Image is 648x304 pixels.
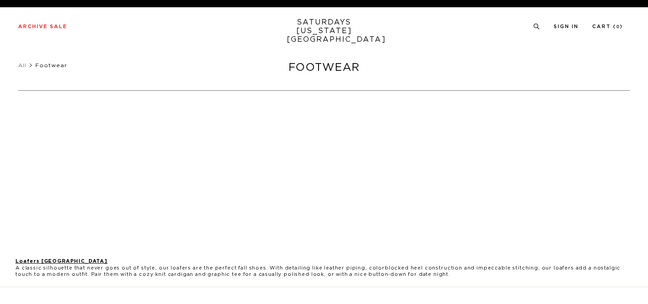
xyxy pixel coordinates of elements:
a: Loafers [GEOGRAPHIC_DATA] [15,259,108,264]
a: SATURDAYS[US_STATE][GEOGRAPHIC_DATA] [287,18,362,44]
a: All [18,63,26,68]
small: 0 [616,25,620,29]
a: Cart (0) [592,24,623,29]
span: Footwear [35,63,67,68]
p: A classic silhouette that never goes out of style, our loafers are the perfect fall shoes. With d... [15,258,633,278]
a: Archive Sale [18,24,67,29]
a: Sign In [554,24,579,29]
